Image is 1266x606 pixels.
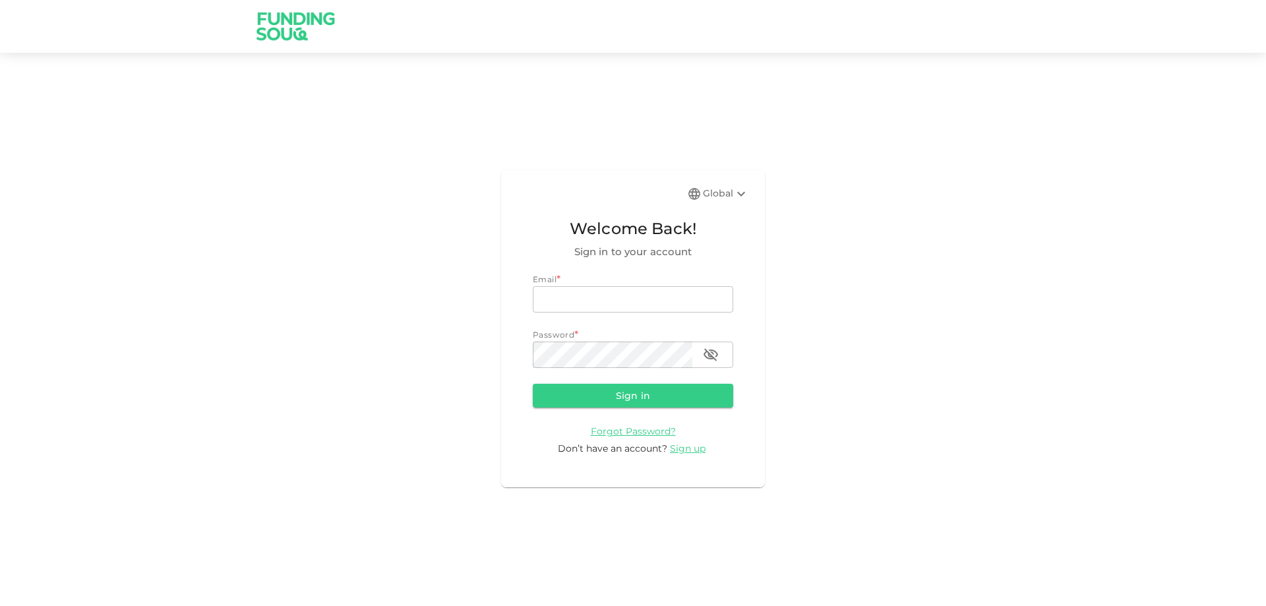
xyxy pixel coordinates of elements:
span: Welcome Back! [533,216,733,241]
span: Password [533,330,574,340]
a: Forgot Password? [591,425,676,437]
button: Sign in [533,384,733,408]
span: Email [533,274,557,284]
input: email [533,286,733,313]
span: Sign in to your account [533,244,733,260]
span: Sign up [670,442,706,454]
input: password [533,342,692,368]
div: Global [703,186,749,202]
span: Don’t have an account? [558,442,667,454]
